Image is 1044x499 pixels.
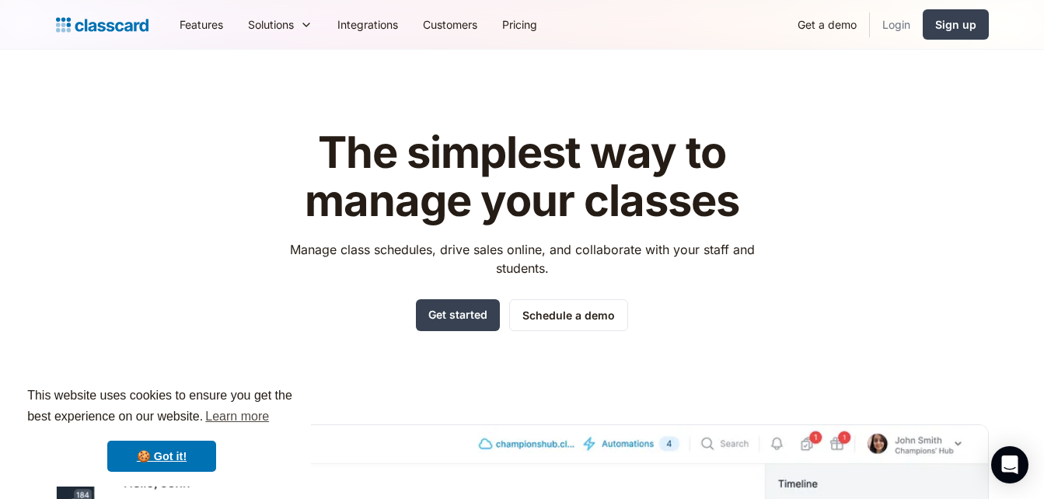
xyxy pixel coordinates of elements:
div: Solutions [248,16,294,33]
a: Get a demo [785,7,869,42]
a: Pricing [490,7,550,42]
p: Manage class schedules, drive sales online, and collaborate with your staff and students. [275,240,769,277]
a: Customers [410,7,490,42]
span: This website uses cookies to ensure you get the best experience on our website. [27,386,296,428]
div: Sign up [935,16,976,33]
a: Sign up [923,9,989,40]
div: cookieconsent [12,372,311,487]
a: home [56,14,148,36]
h1: The simplest way to manage your classes [275,129,769,225]
a: Schedule a demo [509,299,628,331]
a: learn more about cookies [203,405,271,428]
a: Get started [416,299,500,331]
a: dismiss cookie message [107,441,216,472]
a: Login [870,7,923,42]
div: Open Intercom Messenger [991,446,1028,483]
a: Integrations [325,7,410,42]
div: Solutions [236,7,325,42]
a: Features [167,7,236,42]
